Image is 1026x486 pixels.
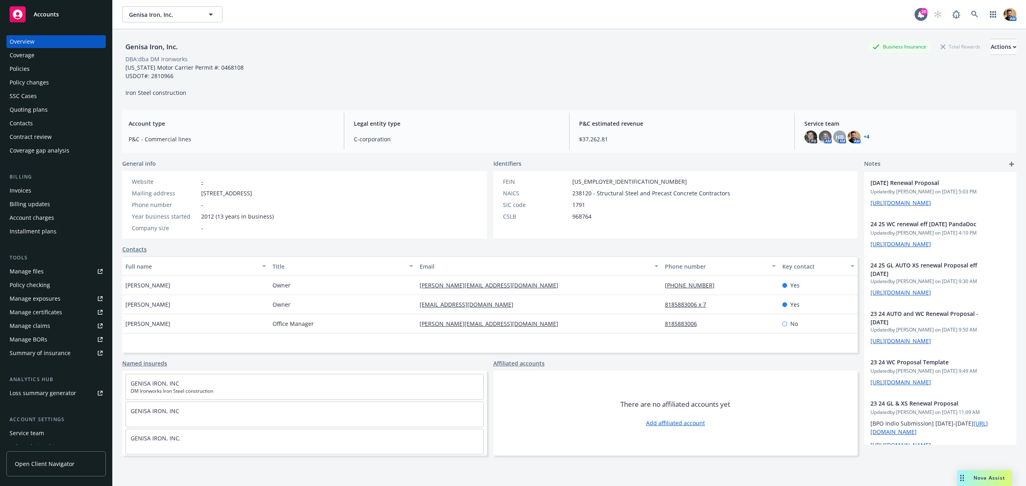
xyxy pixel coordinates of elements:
[416,257,662,276] button: Email
[420,301,520,308] a: [EMAIL_ADDRESS][DOMAIN_NAME]
[864,351,1016,393] div: 23 24 WC Proposal TemplateUpdatedby [PERSON_NAME] on [DATE] 9:49 AM[URL][DOMAIN_NAME]
[6,90,106,102] a: SSC Cases
[870,188,1010,195] span: Updated by [PERSON_NAME] on [DATE] 5:03 PM
[6,173,106,181] div: Billing
[948,6,964,22] a: Report a Bug
[868,42,930,52] div: Business Insurance
[6,3,106,26] a: Accounts
[920,8,927,15] div: 20
[870,378,931,386] a: [URL][DOMAIN_NAME]
[201,178,203,185] a: -
[864,255,1016,303] div: 24 25 GL AUTO XS renewal Proposal eff [DATE]Updatedby [PERSON_NAME] on [DATE] 9:30 AM[URL][DOMAIN...
[125,64,244,96] span: [US_STATE] Motor Carrier Permit #: 0468108 USDOT#: 2810966 Iron Steel construction
[201,212,274,221] span: 2012 (13 years in business)
[125,281,170,289] span: [PERSON_NAME]
[201,189,252,197] span: [STREET_ADDRESS]
[273,281,291,289] span: Owner
[870,240,931,248] a: [URL][DOMAIN_NAME]
[665,320,703,327] a: 8185883006
[420,281,565,289] a: [PERSON_NAME][EMAIL_ADDRESS][DOMAIN_NAME]
[665,262,767,271] div: Phone number
[6,440,106,453] a: Sales relationships
[6,131,106,143] a: Contract review
[354,119,559,128] span: Legal entity type
[420,262,650,271] div: Email
[937,42,984,52] div: Total Rewards
[503,177,569,186] div: FEIN
[870,261,989,278] span: 24 25 GL AUTO XS renewal Proposal eff [DATE]
[10,279,50,291] div: Policy checking
[870,220,989,228] span: 24 25 WC renewal eff [DATE] PandaDoc
[10,184,31,197] div: Invoices
[6,76,106,89] a: Policy changes
[870,399,989,408] span: 23 24 GL & XS Renewal Proposal
[420,320,565,327] a: [PERSON_NAME][EMAIL_ADDRESS][DOMAIN_NAME]
[10,76,49,89] div: Policy changes
[967,6,983,22] a: Search
[10,319,50,332] div: Manage claims
[870,409,1010,416] span: Updated by [PERSON_NAME] on [DATE] 11:09 AM
[10,144,69,157] div: Coverage gap analysis
[6,416,106,424] div: Account settings
[6,62,106,75] a: Policies
[132,212,198,221] div: Year business started
[819,131,832,143] img: photo
[125,300,170,309] span: [PERSON_NAME]
[870,368,1010,375] span: Updated by [PERSON_NAME] on [DATE] 9:49 AM
[273,319,314,328] span: Office Manager
[870,419,1010,436] p: [BPO Indio Submission] [DATE]-[DATE]
[572,177,687,186] span: [US_EMPLOYER_IDENTIFICATION_NUMBER]
[122,245,147,253] a: Contacts
[122,6,222,22] button: Genisa Iron, Inc.
[10,117,33,130] div: Contacts
[132,201,198,209] div: Phone number
[790,300,800,309] span: Yes
[6,198,106,211] a: Billing updates
[10,306,62,319] div: Manage certificates
[131,380,179,387] a: GENISA IRON, INC
[503,201,569,209] div: SIC code
[572,189,730,197] span: 238120 - Structural Steel and Precast Concrete Contractors
[10,62,30,75] div: Policies
[870,229,1010,237] span: Updated by [PERSON_NAME] on [DATE] 4:10 PM
[10,90,37,102] div: SSC Cases
[870,289,931,296] a: [URL][DOMAIN_NAME]
[122,257,269,276] button: Full name
[10,198,50,211] div: Billing updates
[125,55,188,63] div: DBA: dba DM Ironworks
[1007,159,1016,169] a: add
[864,172,1016,213] div: [DATE] Renewal ProposalUpdatedby [PERSON_NAME] on [DATE] 5:03 PM[URL][DOMAIN_NAME]
[870,441,931,449] a: [URL][DOMAIN_NAME]
[665,281,721,289] a: [PHONE_NUMBER]
[10,35,34,48] div: Overview
[129,135,334,143] span: P&C - Commercial lines
[864,135,869,139] a: +4
[6,211,106,224] a: Account charges
[10,333,47,346] div: Manage BORs
[6,117,106,130] a: Contacts
[579,119,785,128] span: P&C estimated revenue
[273,262,404,271] div: Title
[125,319,170,328] span: [PERSON_NAME]
[864,303,1016,351] div: 23 24 AUTO and WC Renewal Proposal - [DATE]Updatedby [PERSON_NAME] on [DATE] 9:50 AM[URL][DOMAIN_...
[131,434,181,442] a: GENISA IRON, INC.
[129,10,198,19] span: Genisa Iron, Inc.
[131,407,179,415] a: GENISA IRON, INC
[6,292,106,305] a: Manage exposures
[503,212,569,221] div: CSLB
[132,189,198,197] div: Mailing address
[10,131,52,143] div: Contract review
[10,265,44,278] div: Manage files
[354,135,559,143] span: C-corporation
[122,159,156,168] span: General info
[973,474,1005,481] span: Nova Assist
[6,333,106,346] a: Manage BORs
[10,103,48,116] div: Quoting plans
[870,179,989,187] span: [DATE] Renewal Proposal
[201,201,203,209] span: -
[6,144,106,157] a: Coverage gap analysis
[6,184,106,197] a: Invoices
[646,419,705,427] a: Add affiliated account
[6,376,106,384] div: Analytics hub
[10,427,44,440] div: Service team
